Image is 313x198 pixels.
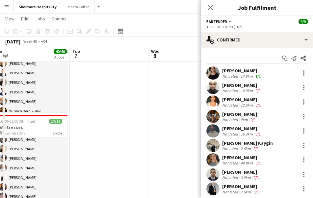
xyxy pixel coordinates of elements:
span: Week 40 [22,39,38,44]
button: Bartender [206,19,232,24]
span: Bartender [206,19,227,24]
div: Not rated [222,74,239,79]
a: View [3,14,17,23]
app-skills-label: 0/1 [255,88,261,93]
div: [PERSON_NAME] [222,126,262,132]
h3: Job Fulfilment [201,3,313,12]
div: 10.9km [239,88,254,93]
span: Business Bay [3,131,25,136]
span: 8 [150,52,160,60]
div: [PERSON_NAME] Kaygin [222,140,273,146]
div: Not rated [222,88,239,93]
app-skills-label: 0/1 [255,103,261,108]
app-skills-label: 0/1 [253,175,259,180]
div: [DATE] [5,38,20,45]
div: 4km [239,117,249,122]
div: 2.6km [239,146,252,151]
span: 17/17 [49,119,62,124]
div: +04 [41,39,47,44]
div: Not rated [222,117,239,122]
div: [PERSON_NAME] [222,97,262,103]
span: Comms [52,16,66,22]
button: Masra Coffee [62,0,95,13]
a: Edit [18,14,31,23]
div: Confirmed [201,32,313,48]
span: 40/40 [54,49,67,54]
app-skills-label: 0/1 [253,189,259,194]
div: [PERSON_NAME] [222,184,260,189]
a: Comms [49,14,69,23]
div: [PERSON_NAME] [222,82,262,88]
div: [PERSON_NAME] [222,68,262,74]
div: Not rated [222,189,239,194]
div: [PERSON_NAME] [222,155,262,161]
div: 14.8km [239,74,254,79]
app-skills-label: 0/1 [255,132,261,136]
span: View [5,16,14,22]
div: 44.9km [239,161,254,165]
app-skills-label: 0/1 [255,161,261,165]
div: 2.6km [239,189,252,194]
div: 3 Jobs [54,55,66,60]
span: Jobs [35,16,45,22]
div: [PERSON_NAME] [222,169,260,175]
div: Not rated [222,161,239,165]
span: 7 [71,52,80,60]
div: Not rated [222,103,239,108]
span: Wed [151,48,160,54]
app-skills-label: 1/1 [255,74,261,79]
div: 3.9km [239,175,252,180]
app-skills-label: 0/1 [253,146,259,151]
app-skills-label: 0/1 [250,117,256,122]
div: [PERSON_NAME] [222,111,257,117]
div: Not rated [222,175,239,180]
div: 16.3km [239,132,254,136]
div: Not rated [222,132,239,136]
span: Tue [72,48,80,54]
button: Skelmore Hospitality [13,0,62,13]
a: Jobs [33,14,48,23]
div: 16:00-01:00 (9h) (Tue) [206,24,308,29]
div: 12.5km [239,103,254,108]
div: Not rated [222,146,239,151]
span: 1 Role [53,131,62,136]
span: Edit [21,16,29,22]
span: 9/9 [299,19,308,24]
